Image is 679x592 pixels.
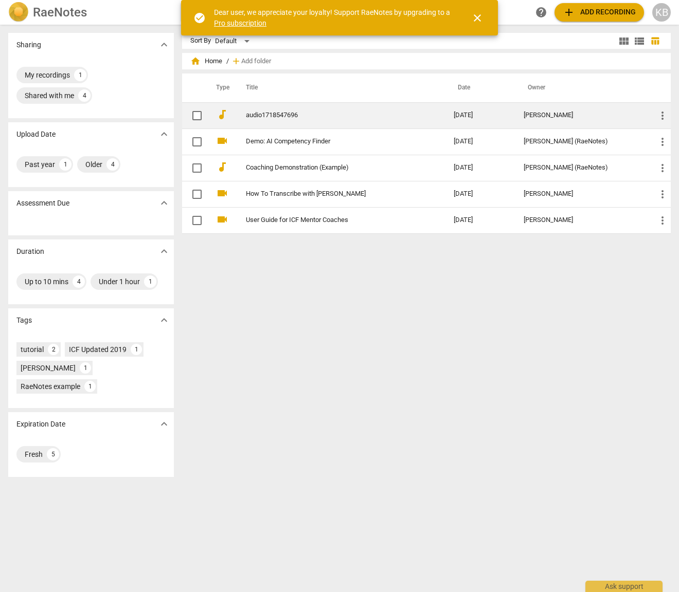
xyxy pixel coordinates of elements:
div: 1 [131,344,142,355]
span: audiotrack [216,108,228,121]
th: Type [208,73,234,102]
span: view_list [633,35,646,47]
div: 4 [106,158,119,171]
span: Add folder [241,58,271,65]
span: more_vert [656,136,669,148]
span: expand_more [158,418,170,430]
div: [PERSON_NAME] [524,112,640,119]
button: List view [632,33,647,49]
div: 1 [59,158,72,171]
span: expand_more [158,39,170,51]
button: Table view [647,33,663,49]
span: add [563,6,575,18]
span: add [231,56,241,66]
p: Tags [16,315,32,326]
span: table_chart [650,36,660,46]
div: Fresh [25,449,43,459]
div: 2 [48,344,59,355]
p: Duration [16,246,44,257]
p: Upload Date [16,129,56,140]
p: Assessment Due [16,198,69,209]
span: expand_more [158,245,170,257]
a: audio1718547696 [246,112,417,119]
div: [PERSON_NAME] [21,363,76,373]
button: Upload [555,3,644,22]
td: [DATE] [445,102,516,128]
a: User Guide for ICF Mentor Coaches [246,216,417,224]
div: Sort By [190,37,211,45]
span: expand_more [158,314,170,326]
div: Under 1 hour [99,276,140,287]
span: audiotrack [216,161,228,173]
div: Default [215,33,253,49]
div: My recordings [25,70,70,80]
span: view_module [618,35,630,47]
div: 1 [144,275,156,288]
h2: RaeNotes [33,5,87,20]
button: Tile view [616,33,632,49]
th: Owner [515,73,648,102]
td: [DATE] [445,181,516,207]
span: more_vert [656,188,669,200]
span: Add recording [563,6,636,18]
span: Home [190,56,222,66]
button: Show more [156,244,172,259]
div: [PERSON_NAME] [524,216,640,224]
a: Demo: AI Competency Finder [246,138,417,145]
td: [DATE] [445,128,516,155]
div: 4 [78,89,91,102]
div: Dear user, we appreciate your loyalty! Support RaeNotes by upgrading to a [214,7,453,28]
span: videocam [216,135,228,147]
span: videocam [216,187,228,199]
th: Date [445,73,516,102]
td: [DATE] [445,207,516,233]
div: [PERSON_NAME] (RaeNotes) [524,164,640,172]
div: tutorial [21,344,44,355]
div: Older [85,159,102,170]
div: Ask support [585,581,663,592]
button: Show more [156,195,172,211]
div: 1 [80,362,91,374]
button: Show more [156,416,172,432]
div: Up to 10 mins [25,276,68,287]
button: KB [652,3,671,22]
span: more_vert [656,162,669,174]
img: Logo [8,2,29,23]
div: 5 [47,448,59,460]
span: check_circle [193,12,206,24]
span: home [190,56,201,66]
div: Shared with me [25,90,74,101]
span: expand_more [158,128,170,140]
span: more_vert [656,109,669,122]
span: help [535,6,547,18]
div: 4 [73,275,85,288]
button: Show more [156,126,172,142]
div: 1 [74,69,86,81]
span: expand_more [158,197,170,209]
div: 1 [84,381,96,392]
button: Close [465,6,490,30]
p: Expiration Date [16,419,65,430]
div: Past year [25,159,55,170]
a: Help [532,3,550,22]
span: close [471,12,484,24]
td: [DATE] [445,155,516,181]
span: videocam [216,213,228,226]
th: Title [234,73,445,102]
span: more_vert [656,214,669,227]
div: RaeNotes example [21,381,80,392]
a: Pro subscription [214,19,266,27]
div: [PERSON_NAME] [524,190,640,198]
a: LogoRaeNotes [8,2,172,23]
button: Show more [156,37,172,52]
div: [PERSON_NAME] (RaeNotes) [524,138,640,145]
a: Coaching Demonstration (Example) [246,164,417,172]
a: How To Transcribe with [PERSON_NAME] [246,190,417,198]
div: ICF Updated 2019 [69,344,127,355]
p: Sharing [16,40,41,50]
button: Show more [156,312,172,328]
span: / [226,58,229,65]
